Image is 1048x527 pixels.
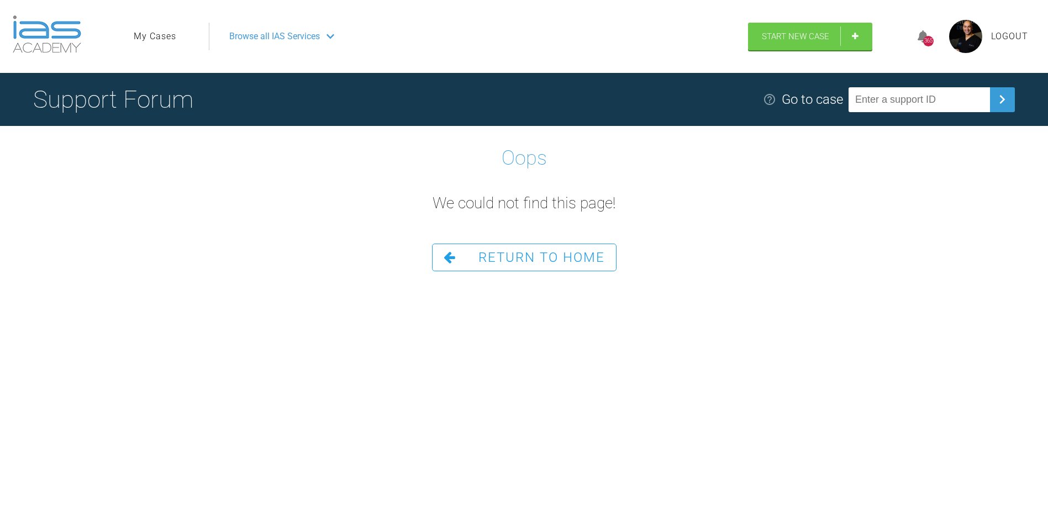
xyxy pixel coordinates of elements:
[923,36,934,46] div: 365
[229,29,320,44] span: Browse all IAS Services
[13,15,81,53] img: logo-light.3e3ef733.png
[134,29,176,44] a: My Cases
[33,80,193,119] h1: Support Forum
[432,244,617,271] a: Return To Home
[502,143,547,175] h1: Oops
[991,29,1028,44] a: Logout
[849,87,990,112] input: Enter a support ID
[763,93,776,106] img: help.e70b9f3d.svg
[949,20,982,53] img: profile.png
[993,91,1011,108] img: chevronRight.28bd32b0.svg
[762,31,829,41] span: Start New Case
[748,23,872,50] a: Start New Case
[782,89,843,110] div: Go to case
[433,191,615,216] h2: We could not find this page!
[478,250,605,265] span: Return To Home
